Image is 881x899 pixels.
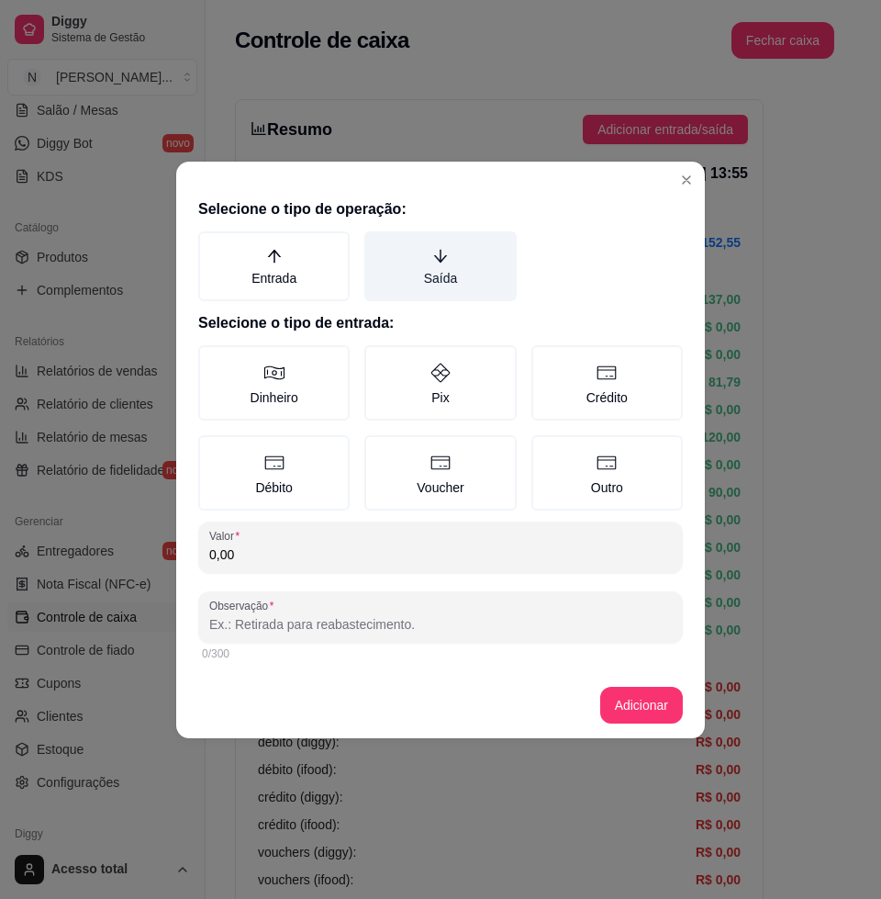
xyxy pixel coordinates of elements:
[531,435,683,511] label: Outro
[432,248,449,264] span: arrow-down
[364,345,516,421] label: Pix
[266,248,283,264] span: arrow-up
[209,598,280,613] label: Observação
[198,231,350,301] label: Entrada
[672,165,701,195] button: Close
[198,345,350,421] label: Dinheiro
[198,435,350,511] label: Débito
[209,545,672,564] input: Valor
[198,312,683,334] h2: Selecione o tipo de entrada:
[198,198,683,220] h2: Selecione o tipo de operação:
[600,687,683,724] button: Adicionar
[202,646,679,661] div: 0/300
[531,345,683,421] label: Crédito
[364,435,516,511] label: Voucher
[209,528,246,544] label: Valor
[364,231,516,301] label: Saída
[209,615,672,634] input: Observação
